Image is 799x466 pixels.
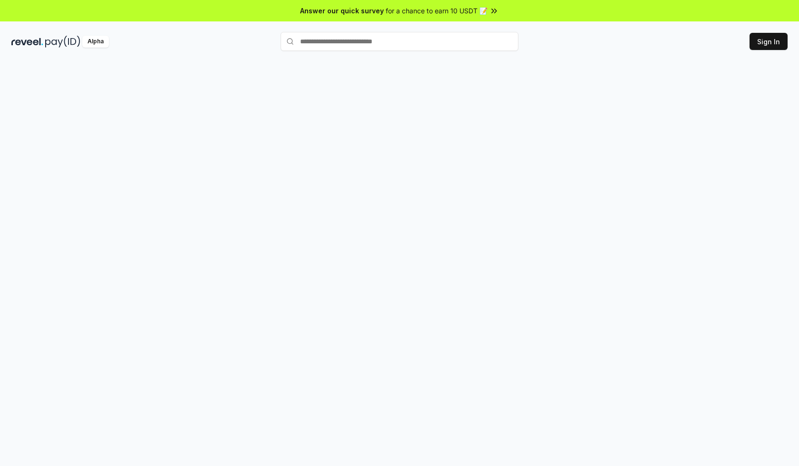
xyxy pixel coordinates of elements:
[750,33,788,50] button: Sign In
[45,36,80,48] img: pay_id
[300,6,384,16] span: Answer our quick survey
[11,36,43,48] img: reveel_dark
[82,36,109,48] div: Alpha
[386,6,487,16] span: for a chance to earn 10 USDT 📝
